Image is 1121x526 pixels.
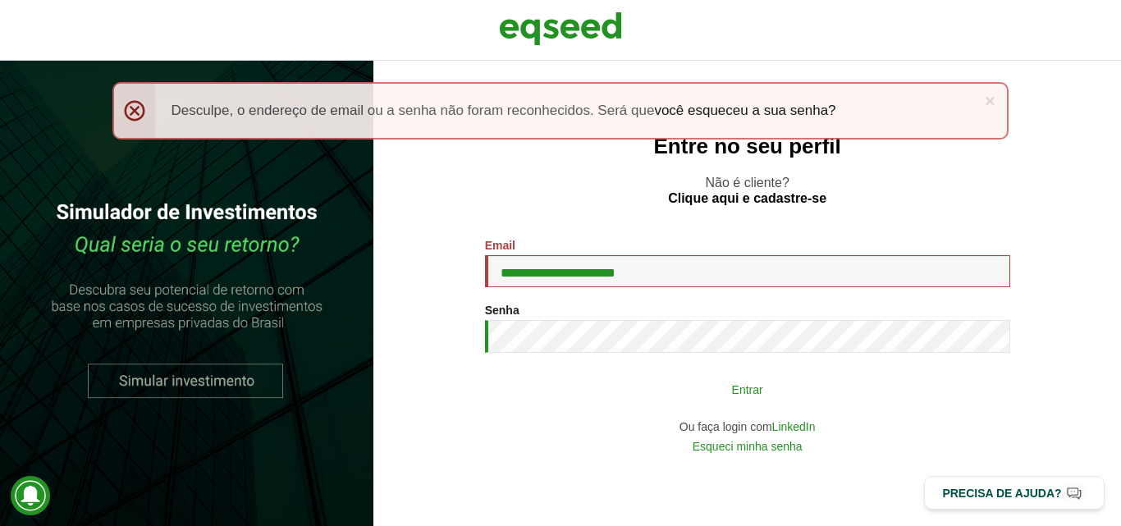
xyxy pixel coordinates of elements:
[693,441,803,452] a: Esqueci minha senha
[406,135,1088,158] h2: Entre no seu perfil
[534,373,961,405] button: Entrar
[485,304,519,316] label: Senha
[406,175,1088,206] p: Não é cliente?
[668,192,826,205] a: Clique aqui e cadastre-se
[772,421,816,432] a: LinkedIn
[985,92,995,109] a: ×
[654,103,835,117] a: você esqueceu a sua senha?
[112,82,1009,140] div: Desculpe, o endereço de email ou a senha não foram reconhecidos. Será que
[485,240,515,251] label: Email
[499,8,622,49] img: EqSeed Logo
[485,421,1010,432] div: Ou faça login com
